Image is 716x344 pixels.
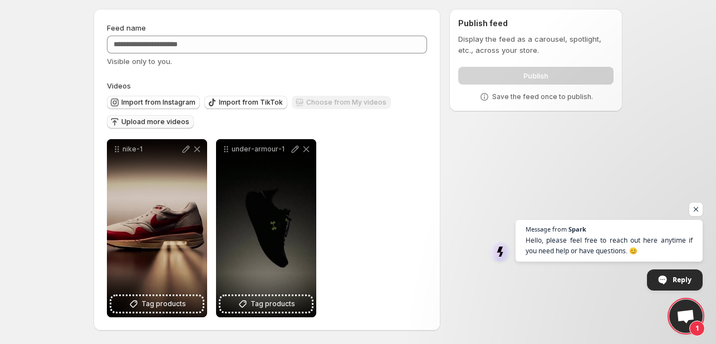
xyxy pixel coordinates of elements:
span: Upload more videos [121,117,189,126]
p: under-armour-1 [232,145,290,154]
div: nike-1Tag products [107,139,207,317]
button: Tag products [220,296,312,312]
span: Visible only to you. [107,57,172,66]
span: Hello, please feel free to reach out here anytime if you need help or have questions. 😊 [526,235,693,256]
span: Feed name [107,23,146,32]
span: Import from TikTok [219,98,283,107]
button: Import from TikTok [204,96,287,109]
span: Tag products [141,298,186,309]
p: Display the feed as a carousel, spotlight, etc., across your store. [458,33,614,56]
button: Import from Instagram [107,96,200,109]
p: Save the feed once to publish. [492,92,593,101]
button: Upload more videos [107,115,194,129]
span: Tag products [251,298,295,309]
div: under-armour-1Tag products [216,139,316,317]
span: Import from Instagram [121,98,195,107]
h2: Publish feed [458,18,614,29]
p: nike-1 [122,145,180,154]
span: Videos [107,81,131,90]
span: Spark [568,226,586,232]
span: Message from [526,226,567,232]
span: Reply [673,270,692,289]
div: Open chat [669,299,703,333]
span: 1 [689,321,705,336]
button: Tag products [111,296,203,312]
